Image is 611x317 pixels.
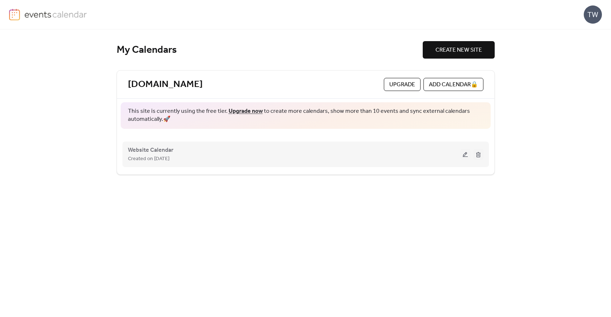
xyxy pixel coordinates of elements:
[423,41,495,59] button: CREATE NEW SITE
[389,80,415,89] span: Upgrade
[128,107,483,124] span: This site is currently using the free tier. to create more calendars, show more than 10 events an...
[128,155,169,163] span: Created on [DATE]
[435,46,482,55] span: CREATE NEW SITE
[584,5,602,24] div: TW
[128,148,173,152] a: Website Calendar
[24,9,87,20] img: logo-type
[128,79,203,91] a: [DOMAIN_NAME]
[229,106,263,117] a: Upgrade now
[117,44,423,56] div: My Calendars
[128,146,173,155] span: Website Calendar
[384,78,421,91] button: Upgrade
[9,9,20,20] img: logo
